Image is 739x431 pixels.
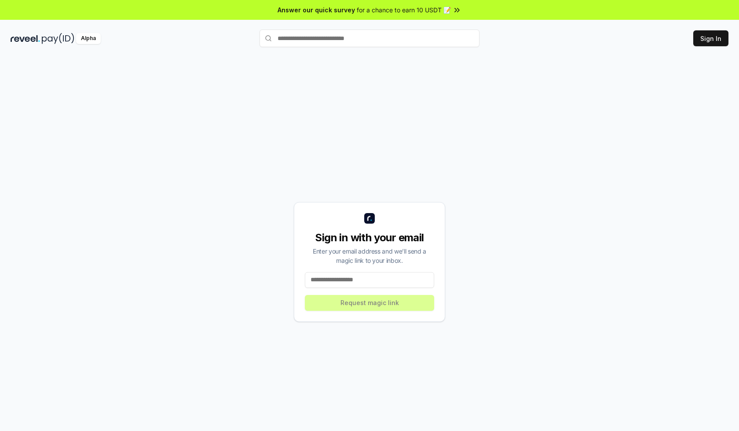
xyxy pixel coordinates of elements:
[305,231,434,245] div: Sign in with your email
[357,5,451,15] span: for a chance to earn 10 USDT 📝
[305,247,434,265] div: Enter your email address and we’ll send a magic link to your inbox.
[42,33,74,44] img: pay_id
[278,5,355,15] span: Answer our quick survey
[693,30,728,46] button: Sign In
[11,33,40,44] img: reveel_dark
[76,33,101,44] div: Alpha
[364,213,375,224] img: logo_small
